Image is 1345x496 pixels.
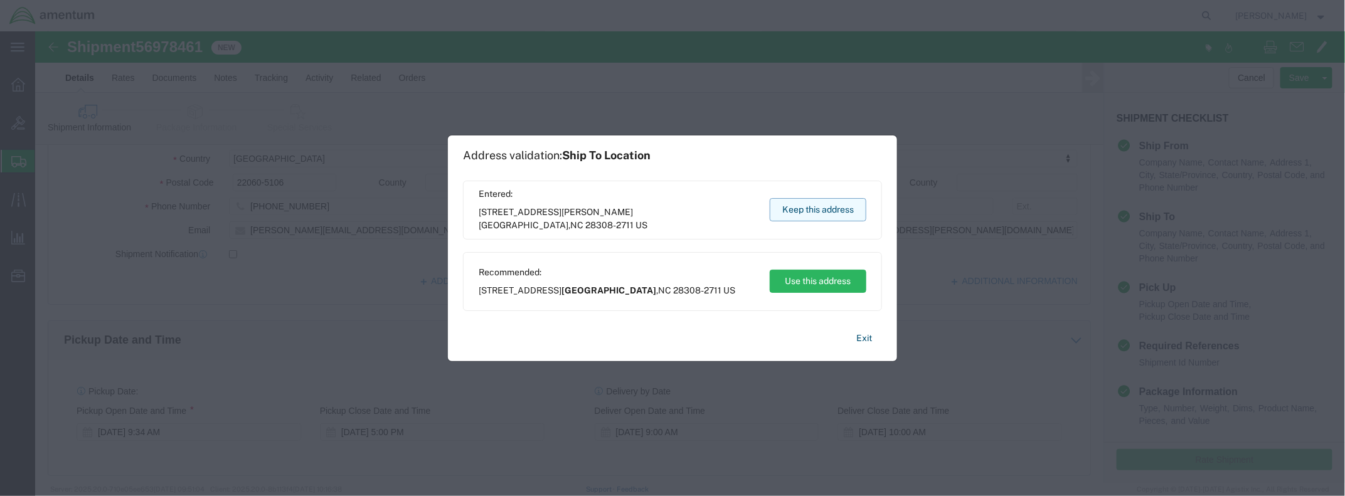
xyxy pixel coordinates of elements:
[562,149,651,162] span: Ship To Location
[561,285,656,295] span: [GEOGRAPHIC_DATA]
[673,285,721,295] span: 28308-2711
[479,206,758,232] span: [STREET_ADDRESS] ,
[846,327,882,349] button: Exit
[479,207,633,230] span: [PERSON_NAME][GEOGRAPHIC_DATA]
[570,220,583,230] span: NC
[658,285,671,295] span: NC
[585,220,634,230] span: 28308-2711
[463,149,651,162] h1: Address validation:
[635,220,647,230] span: US
[479,187,758,201] span: Entered:
[479,266,735,279] span: Recommended:
[770,198,866,221] button: Keep this address
[723,285,735,295] span: US
[770,270,866,293] button: Use this address
[479,284,735,297] span: [STREET_ADDRESS] ,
